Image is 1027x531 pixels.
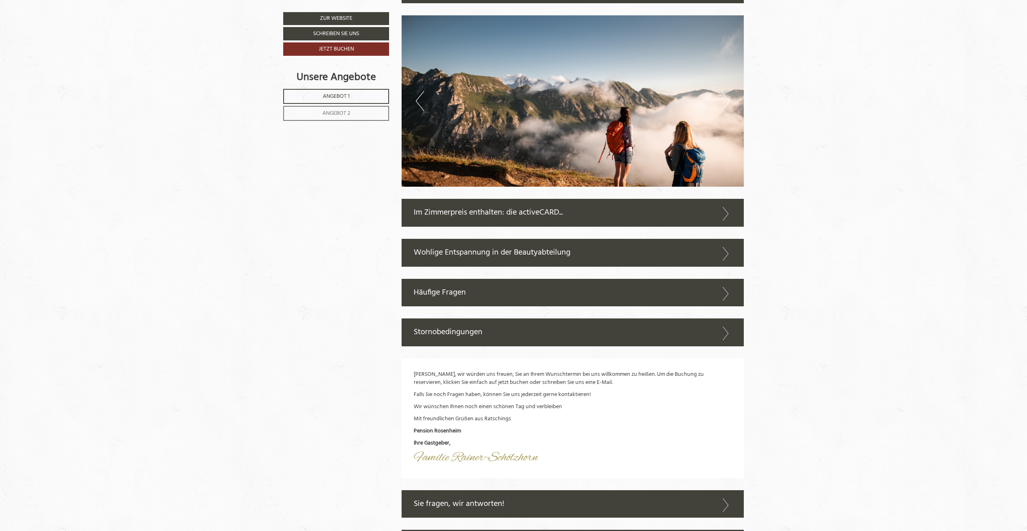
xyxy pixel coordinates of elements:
div: Häufige Fragen [402,279,744,307]
p: Wir wünschen Ihnen noch einen schönen Tag und verbleiben [414,403,732,411]
strong: Pension Rosenheim [414,426,461,436]
span: Angebot 1 [323,92,350,101]
strong: Ihre Gastgeber, [414,438,450,448]
a: Zur Website [283,12,389,25]
div: Im Zimmerpreis enthalten: die activeCARD... [402,199,744,227]
p: [PERSON_NAME], wir würden uns freuen, Sie an Ihrem Wunschtermin bei uns willkommen zu heißen. Um ... [414,371,732,387]
div: Unsere Angebote [283,70,389,85]
div: Sie fragen, wir antworten! [402,490,744,518]
a: Jetzt buchen [283,42,389,56]
img: image [414,451,539,462]
a: Schreiben Sie uns [283,27,389,40]
p: Mit freundlichen Grüßen aus Ratschings [414,415,732,423]
button: Previous [416,91,424,111]
button: Next [721,91,730,111]
div: Wohlige Entspannung in der Beautyabteilung [402,239,744,267]
p: Falls Sie noch Fragen haben, können Sie uns jederzeit gerne kontaktieren! [414,391,732,399]
div: Stornobedingungen [402,318,744,346]
span: Angebot 2 [322,109,350,118]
